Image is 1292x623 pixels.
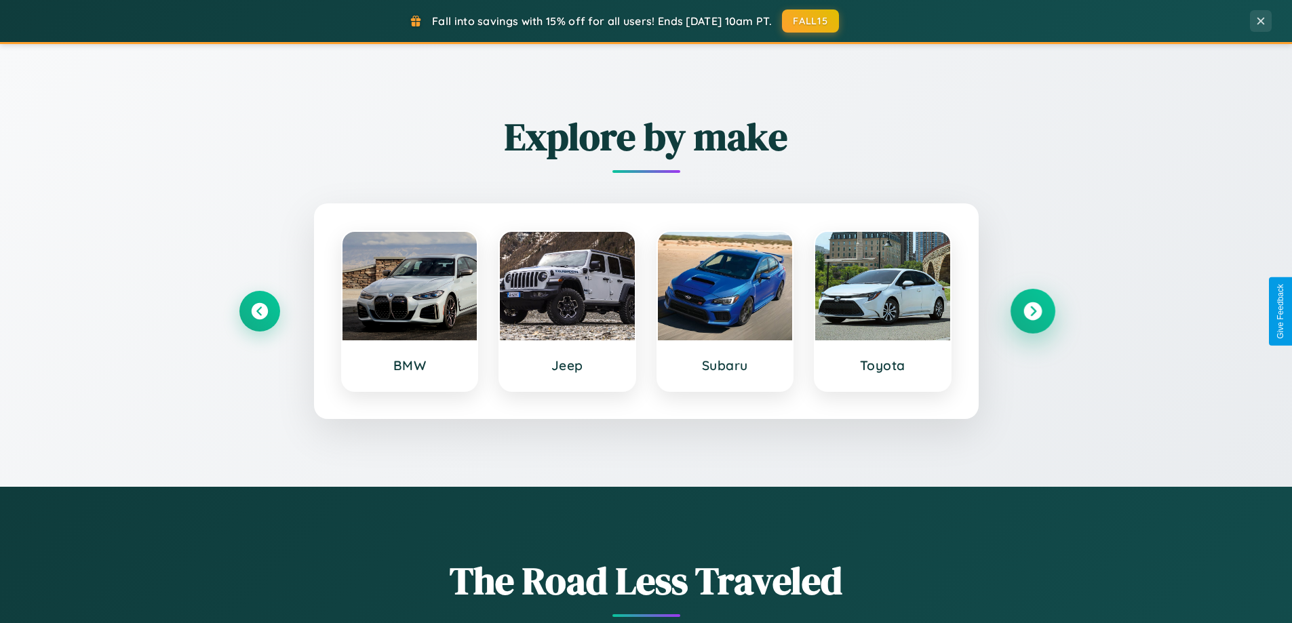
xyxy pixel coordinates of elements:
[239,110,1053,163] h2: Explore by make
[356,357,464,374] h3: BMW
[239,555,1053,607] h1: The Road Less Traveled
[1276,284,1285,339] div: Give Feedback
[671,357,779,374] h3: Subaru
[829,357,937,374] h3: Toyota
[513,357,621,374] h3: Jeep
[432,14,772,28] span: Fall into savings with 15% off for all users! Ends [DATE] 10am PT.
[782,9,839,33] button: FALL15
